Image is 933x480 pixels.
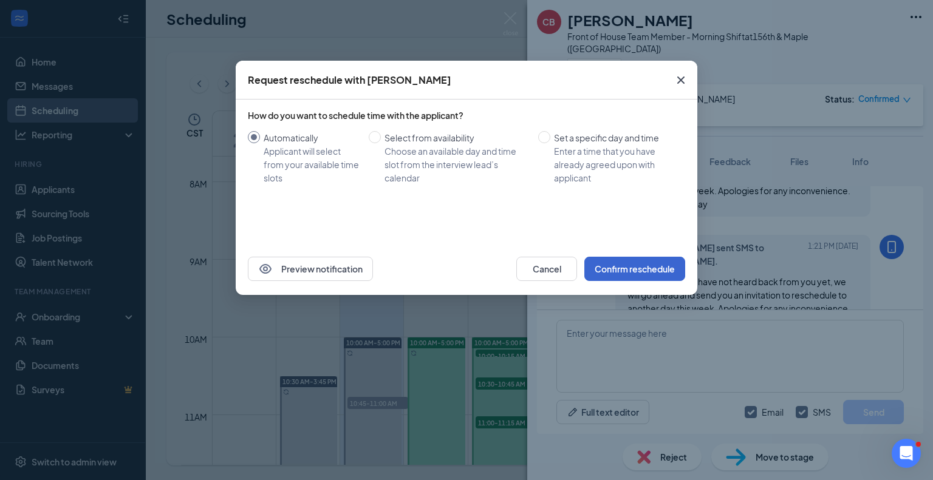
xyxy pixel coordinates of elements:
[264,144,359,184] div: Applicant will select from your available time slots
[384,144,528,184] div: Choose an available day and time slot from the interview lead’s calendar
[264,131,359,144] div: Automatically
[248,73,451,87] div: Request reschedule with [PERSON_NAME]
[248,257,373,281] button: EyePreview notification
[258,262,273,276] svg: Eye
[516,257,577,281] button: Cancel
[248,109,685,121] div: How do you want to schedule time with the applicant?
[674,73,688,87] svg: Cross
[554,144,675,184] div: Enter a time that you have already agreed upon with applicant
[554,131,675,144] div: Set a specific day and time
[584,257,685,281] button: Confirm reschedule
[665,61,697,100] button: Close
[384,131,528,144] div: Select from availability
[892,439,921,468] iframe: Intercom live chat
